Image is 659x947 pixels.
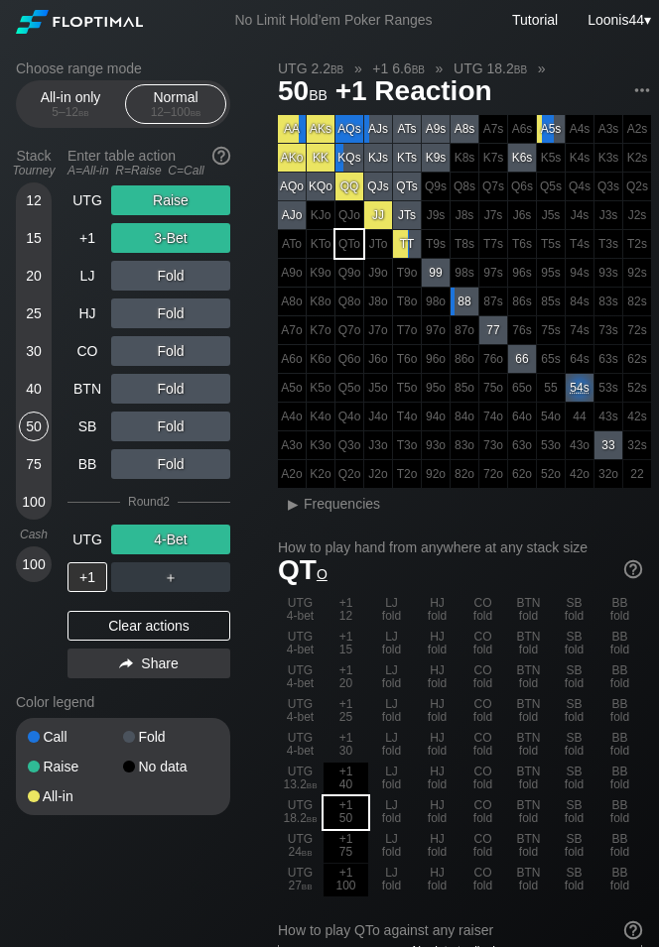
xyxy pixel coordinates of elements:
[278,695,323,728] div: UTG 4-bet
[278,460,306,488] div: 100% fold in prior round
[364,374,392,402] div: 100% fold in prior round
[422,460,450,488] div: 100% fold in prior round
[479,345,507,373] div: 100% fold in prior round
[278,431,306,459] div: 100% fold in prior round
[307,374,334,402] div: 100% fold in prior round
[16,686,230,718] div: Color legend
[369,661,414,694] div: LJ fold
[335,259,363,287] div: 100% fold in prior round
[537,230,565,258] div: 100% fold in prior round
[364,115,392,143] div: AJs
[123,730,218,744] div: Fold
[191,105,201,119] span: bb
[278,259,306,287] div: 100% fold in prior round
[451,316,478,344] div: 100% fold in prior round
[275,59,346,77] span: UTG 2.2
[594,431,622,459] div: 33
[508,259,536,287] div: 100% fold in prior round
[461,729,505,762] div: CO fold
[278,594,323,627] div: UTG 4-bet
[623,316,651,344] div: 100% fold in prior round
[335,403,363,430] div: 100% fold in prior round
[537,259,565,287] div: 100% fold in prior round
[479,173,507,200] div: 100% fold in prior round
[566,173,593,200] div: 100% fold in prior round
[537,115,565,143] div: A5s
[111,336,230,366] div: Fold
[412,60,425,76] span: bb
[508,173,536,200] div: 100% fold in prior round
[537,345,565,373] div: 100% fold in prior round
[393,460,421,488] div: 100% fold in prior round
[422,230,450,258] div: 100% fold in prior round
[111,525,230,554] div: 4-Bet
[566,259,593,287] div: 100% fold in prior round
[278,201,306,229] div: AJo
[278,230,306,258] div: 100% fold in prior round
[479,288,507,315] div: 100% fold in prior round
[461,628,505,660] div: CO fold
[508,345,536,373] div: 66
[309,82,328,104] span: bb
[451,345,478,373] div: 100% fold in prior round
[623,144,651,172] div: 100% fold in prior round
[111,185,230,215] div: Raise
[369,628,414,660] div: LJ fold
[594,460,622,488] div: 100% fold in prior round
[451,173,478,200] div: 100% fold in prior round
[111,261,230,291] div: Fold
[552,661,596,694] div: SB fold
[479,201,507,229] div: 100% fold in prior round
[19,336,49,366] div: 30
[566,431,593,459] div: 100% fold in prior round
[451,115,478,143] div: A8s
[415,763,460,795] div: HJ fold
[307,345,334,373] div: 100% fold in prior round
[594,316,622,344] div: 100% fold in prior round
[588,12,644,28] span: Loonis44
[307,403,334,430] div: 100% fold in prior round
[393,316,421,344] div: 100% fold in prior round
[506,729,551,762] div: BTN fold
[335,288,363,315] div: 100% fold in prior round
[537,201,565,229] div: 100% fold in prior round
[623,259,651,287] div: 100% fold in prior round
[508,288,536,315] div: 100% fold in prior round
[537,374,565,402] div: 100% fold in prior round
[461,661,505,694] div: CO fold
[623,460,651,488] div: 100% fold in prior round
[514,60,527,76] span: bb
[307,431,334,459] div: 100% fold in prior round
[451,460,478,488] div: 100% fold in prior round
[508,374,536,402] div: 100% fold in prior round
[278,661,323,694] div: UTG 4-bet
[537,403,565,430] div: 100% fold in prior round
[594,144,622,172] div: 100% fold in prior round
[19,185,49,215] div: 12
[204,12,461,33] div: No Limit Hold’em Poker Ranges
[393,115,421,143] div: ATs
[566,316,593,344] div: 100% fold in prior round
[111,449,230,479] div: Fold
[597,594,642,627] div: BB fold
[278,173,306,200] div: AQo
[415,661,460,694] div: HJ fold
[537,173,565,200] div: 100% fold in prior round
[422,403,450,430] div: 100% fold in prior round
[479,431,507,459] div: 100% fold in prior round
[278,316,306,344] div: 100% fold in prior round
[623,230,651,258] div: 100% fold in prior round
[278,763,323,795] div: UTG 13.2
[623,201,651,229] div: 100% fold in prior round
[111,562,230,592] div: ＋
[332,76,495,109] span: +1 Reaction
[364,230,392,258] div: 100% fold in prior round
[552,628,596,660] div: SB fold
[111,298,230,328] div: Fold
[335,173,363,200] div: QQ
[307,144,334,172] div: KK
[307,288,334,315] div: 100% fold in prior round
[622,919,644,941] img: help.32db89a4.svg
[324,729,368,762] div: +1 30
[111,412,230,441] div: Fold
